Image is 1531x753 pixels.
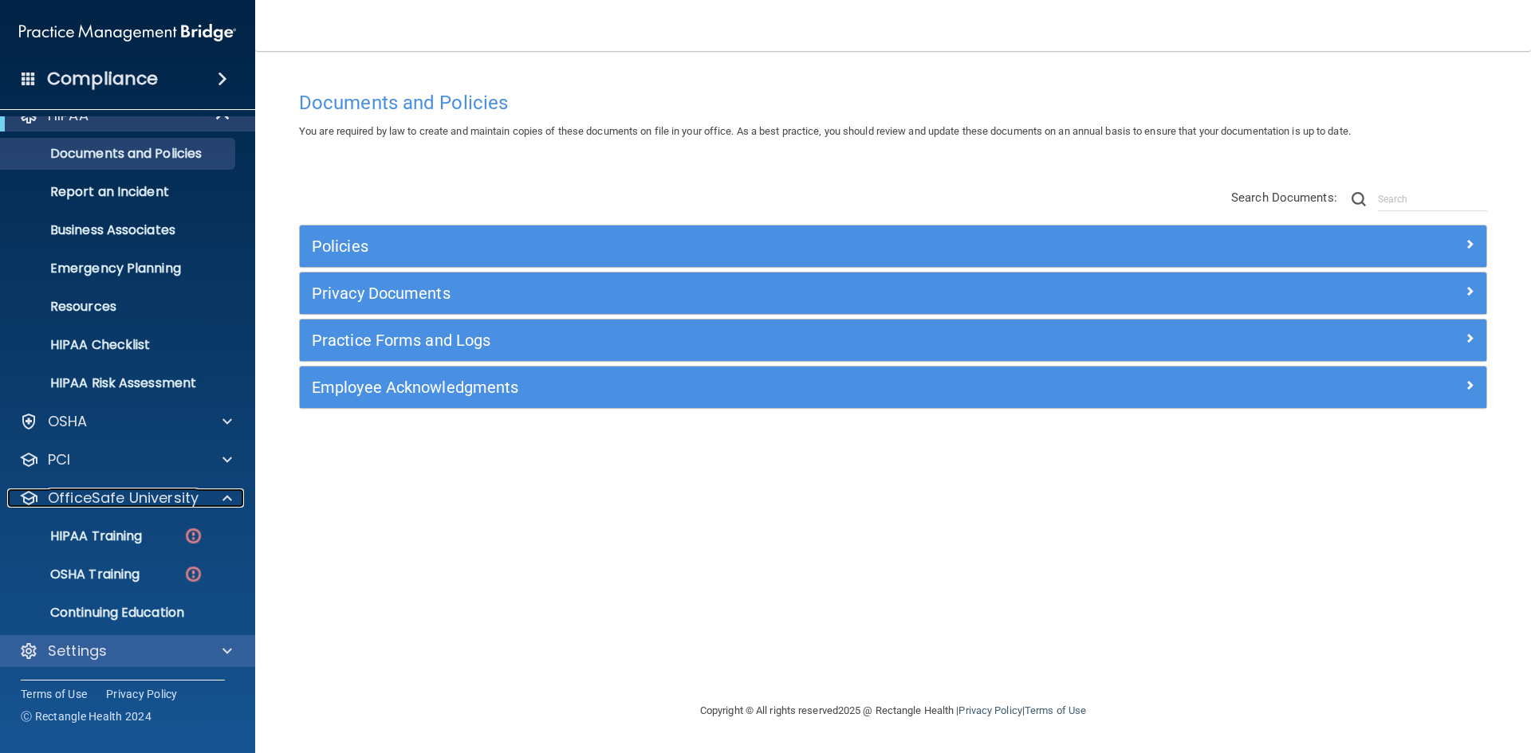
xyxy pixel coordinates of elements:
[312,280,1474,306] a: Privacy Documents
[48,412,88,431] p: OSHA
[10,261,228,276] p: Emergency Planning
[10,184,228,200] p: Report an Incident
[10,605,228,621] p: Continuing Education
[10,528,142,544] p: HIPAA Training
[10,299,228,315] p: Resources
[312,233,1474,259] a: Policies
[299,92,1487,113] h4: Documents and Policies
[10,222,228,238] p: Business Associates
[19,641,232,661] a: Settings
[183,526,203,546] img: danger-circle.6113f641.png
[299,125,1351,137] span: You are required by law to create and maintain copies of these documents on file in your office. ...
[10,375,228,391] p: HIPAA Risk Assessment
[1231,190,1337,205] span: Search Documents:
[1352,192,1366,206] img: ic-search.3b580494.png
[48,641,107,661] p: Settings
[312,284,1178,302] h5: Privacy Documents
[183,564,203,584] img: danger-circle.6113f641.png
[10,567,140,582] p: OSHA Training
[19,488,232,508] a: OfficeSafe University
[602,685,1184,736] div: Copyright © All rights reserved 2025 @ Rectangle Health | |
[21,686,87,702] a: Terms of Use
[47,68,158,90] h4: Compliance
[19,412,232,431] a: OSHA
[958,704,1021,716] a: Privacy Policy
[1025,704,1086,716] a: Terms of Use
[312,375,1474,400] a: Employee Acknowledgments
[312,378,1178,396] h5: Employee Acknowledgments
[21,708,152,724] span: Ⓒ Rectangle Health 2024
[48,488,199,508] p: OfficeSafe University
[312,331,1178,349] h5: Practice Forms and Logs
[312,327,1474,353] a: Practice Forms and Logs
[19,17,236,49] img: PMB logo
[1378,187,1487,211] input: Search
[312,237,1178,255] h5: Policies
[19,450,232,469] a: PCI
[48,450,70,469] p: PCI
[10,337,228,353] p: HIPAA Checklist
[106,686,178,702] a: Privacy Policy
[10,146,228,162] p: Documents and Policies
